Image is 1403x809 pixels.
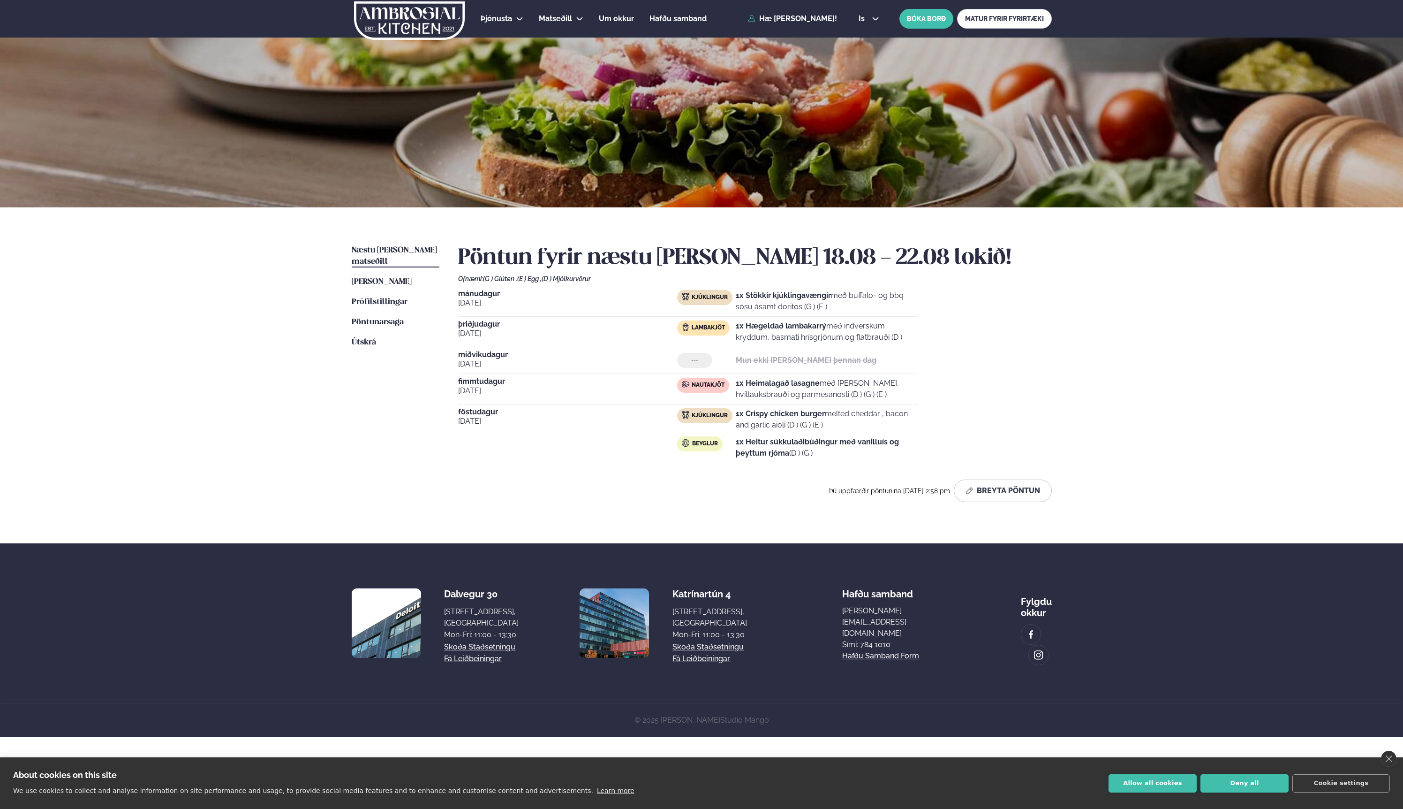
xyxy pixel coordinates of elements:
span: Kjúklingur [692,412,728,420]
span: Um okkur [599,14,634,23]
span: Þú uppfærðir pöntunina [DATE] 2:58 pm [829,487,950,495]
img: image alt [352,588,421,658]
strong: About cookies on this site [13,770,117,780]
a: Útskrá [352,337,376,348]
a: Skoða staðsetningu [672,641,744,653]
strong: 1x Stökkir kjúklingavængir [736,291,831,300]
span: föstudagur [458,408,678,416]
span: Útskrá [352,338,376,346]
button: Cookie settings [1292,774,1390,793]
p: Sími: 784 1010 [842,639,925,650]
p: (D ) (G ) [736,436,918,459]
span: [DATE] [458,385,678,397]
span: Lambakjöt [692,324,725,332]
strong: 1x Crispy chicken burger [736,409,825,418]
a: Studio Mango [720,716,769,725]
div: [STREET_ADDRESS], [GEOGRAPHIC_DATA] [444,606,519,629]
img: image alt [1033,650,1044,661]
a: image alt [1021,625,1041,644]
img: bagle-new-16px.svg [682,439,690,447]
strong: 1x Heimalagað lasagne [736,379,820,388]
span: is [859,15,867,23]
a: Matseðill [539,13,572,24]
span: fimmtudagur [458,378,678,385]
span: Nautakjöt [692,382,724,389]
a: Learn more [597,787,634,794]
img: logo [354,1,466,40]
span: Prófílstillingar [352,298,407,306]
span: [DATE] [458,416,678,427]
strong: 1x Heitur súkkulaðibúðingur með vanilluís og þeyttum rjóma [736,437,899,458]
span: [PERSON_NAME] [352,278,412,286]
a: Hæ [PERSON_NAME]! [748,15,837,23]
a: Um okkur [599,13,634,24]
a: [PERSON_NAME] [352,276,412,288]
div: Dalvegur 30 [444,588,519,600]
img: Lamb.svg [682,323,689,331]
span: miðvikudagur [458,351,678,359]
span: Hafðu samband [842,581,913,600]
a: Prófílstillingar [352,297,407,308]
button: Allow all cookies [1109,774,1197,793]
span: (D ) Mjólkurvörur [542,275,591,282]
p: með [PERSON_NAME], hvítlauksbrauði og parmesanosti (D ) (G ) (E ) [736,378,918,400]
p: melted cheddar , bacon and garlic aioli (D ) (G ) (E ) [736,408,918,431]
img: image alt [1026,629,1036,640]
p: með buffalo- og bbq sósu ásamt doritos (G ) (E ) [736,290,918,313]
button: BÓKA BORÐ [899,9,953,29]
img: chicken.svg [682,293,689,300]
span: þriðjudagur [458,321,678,328]
a: Þjónusta [481,13,512,24]
span: mánudagur [458,290,678,298]
span: (E ) Egg , [517,275,542,282]
strong: Mun ekki [PERSON_NAME] þennan dag [736,356,876,365]
span: (G ) Glúten , [483,275,517,282]
div: Mon-Fri: 11:00 - 13:30 [672,629,747,641]
a: Næstu [PERSON_NAME] matseðill [352,245,439,267]
a: MATUR FYRIR FYRIRTÆKI [957,9,1052,29]
a: Pöntunarsaga [352,317,404,328]
span: Beyglur [692,440,718,448]
a: image alt [1029,645,1048,665]
span: Pöntunarsaga [352,318,404,326]
a: Hafðu samband [649,13,707,24]
a: Hafðu samband form [842,650,919,662]
button: Deny all [1200,774,1289,793]
span: [DATE] [458,328,678,339]
a: close [1381,751,1396,767]
span: Hafðu samband [649,14,707,23]
div: [STREET_ADDRESS], [GEOGRAPHIC_DATA] [672,606,747,629]
span: Þjónusta [481,14,512,23]
a: Fá leiðbeiningar [672,653,730,664]
span: --- [691,357,698,364]
a: Skoða staðsetningu [444,641,515,653]
h2: Pöntun fyrir næstu [PERSON_NAME] 18.08 - 22.08 lokið! [458,245,1052,271]
img: image alt [580,588,649,658]
div: Ofnæmi: [458,275,1052,282]
span: Kjúklingur [692,294,728,301]
p: með indverskum kryddum, basmati hrísgrjónum og flatbrauði (D ) [736,321,918,343]
div: Fylgdu okkur [1021,588,1052,618]
img: beef.svg [682,381,689,388]
div: Katrínartún 4 [672,588,747,600]
span: © 2025 [PERSON_NAME] [634,716,769,725]
div: Mon-Fri: 11:00 - 13:30 [444,629,519,641]
span: [DATE] [458,298,678,309]
span: [DATE] [458,359,678,370]
span: Matseðill [539,14,572,23]
a: Fá leiðbeiningar [444,653,502,664]
button: is [851,15,886,23]
strong: 1x Hægeldað lambakarrý [736,321,826,330]
img: chicken.svg [682,411,689,419]
p: We use cookies to collect and analyse information on site performance and usage, to provide socia... [13,787,593,794]
a: [PERSON_NAME][EMAIL_ADDRESS][DOMAIN_NAME] [842,605,925,639]
button: Breyta Pöntun [954,480,1052,502]
span: Næstu [PERSON_NAME] matseðill [352,246,437,266]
